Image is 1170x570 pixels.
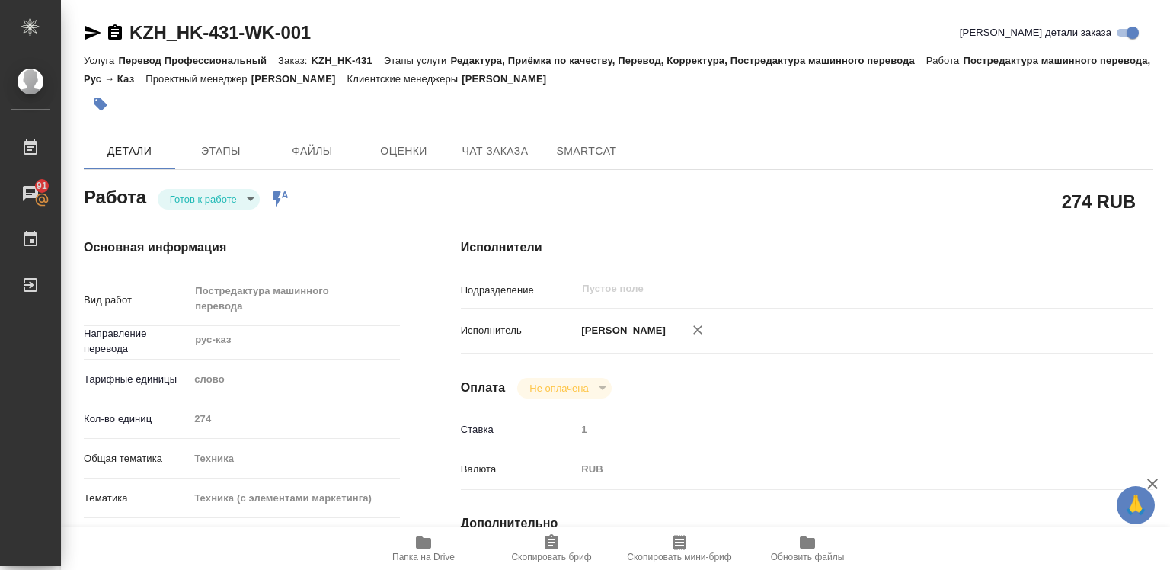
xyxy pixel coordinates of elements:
span: Чат заказа [459,142,532,161]
span: Папка на Drive [392,552,455,562]
span: Оценки [367,142,440,161]
p: Подразделение [461,283,577,298]
button: Скопировать ссылку для ЯМессенджера [84,24,102,42]
h4: Основная информация [84,239,400,257]
button: Готов к работе [165,193,241,206]
p: Общая тематика [84,451,189,466]
h4: Исполнители [461,239,1153,257]
input: Пустое поле [189,408,399,430]
a: 91 [4,175,57,213]
button: Скопировать мини-бриф [615,527,743,570]
div: RUB [576,456,1095,482]
button: Скопировать ссылку [106,24,124,42]
span: Скопировать мини-бриф [627,552,731,562]
button: Обновить файлы [743,527,871,570]
p: Тарифные единицы [84,372,189,387]
span: 🙏 [1123,489,1149,521]
h4: Дополнительно [461,514,1153,533]
input: Пустое поле [580,280,1060,298]
p: Клиентские менеджеры [347,73,462,85]
span: Обновить файлы [771,552,845,562]
div: Техника (с элементами маркетинга) [189,485,399,511]
span: Этапы [184,142,257,161]
p: Этапы услуги [384,55,451,66]
p: KZH_HK-431 [312,55,384,66]
p: Валюта [461,462,577,477]
p: [PERSON_NAME] [462,73,558,85]
span: SmartCat [550,142,623,161]
p: Работа [926,55,964,66]
p: [PERSON_NAME] [251,73,347,85]
span: 91 [27,178,56,194]
button: Добавить тэг [84,88,117,121]
p: Тематика [84,491,189,506]
p: Вид работ [84,293,189,308]
h2: 274 RUB [1062,188,1136,214]
button: Не оплачена [525,382,593,395]
a: KZH_HK-431-WK-001 [129,22,311,43]
p: Ставка [461,422,577,437]
span: [PERSON_NAME] детали заказа [960,25,1111,40]
div: Техника [189,446,399,472]
p: Заказ: [278,55,311,66]
p: Исполнитель [461,323,577,338]
button: Папка на Drive [360,527,487,570]
button: Удалить исполнителя [681,313,714,347]
p: Услуга [84,55,118,66]
div: Готов к работе [158,189,260,210]
p: Кол-во единиц [84,411,189,427]
input: Пустое поле [576,418,1095,440]
span: Скопировать бриф [511,552,591,562]
span: Детали [93,142,166,161]
div: Готов к работе [517,378,611,399]
span: Файлы [276,142,349,161]
h2: Работа [84,182,146,210]
p: Перевод Профессиональный [118,55,278,66]
h4: Оплата [461,379,506,397]
button: Скопировать бриф [487,527,615,570]
p: Редактура, Приёмка по качеству, Перевод, Корректура, Постредактура машинного перевода [451,55,926,66]
p: Направление перевода [84,326,189,357]
p: Проектный менеджер [145,73,251,85]
div: слово [189,367,399,392]
button: 🙏 [1117,486,1155,524]
p: [PERSON_NAME] [576,323,666,338]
